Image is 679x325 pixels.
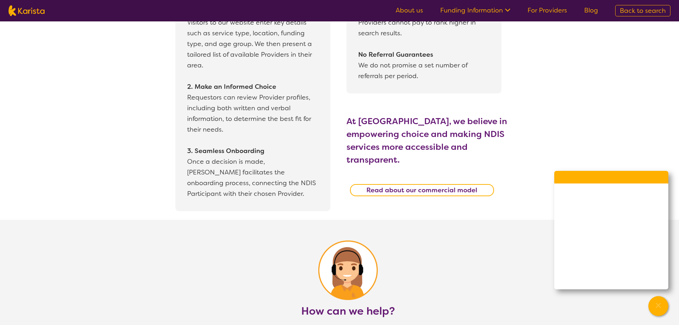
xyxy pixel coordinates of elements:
[583,208,610,219] span: Call us
[615,5,670,16] a: Back to search
[318,240,378,300] img: Circle
[583,230,617,240] span: Live Chat
[583,252,617,262] span: Facebook
[648,296,668,316] button: Channel Menu
[554,203,668,289] ul: Choose channel
[440,6,510,15] a: Funding Information
[358,6,489,81] p: Providers cannot pay to rank higher in search results. We do not promise a set number of referral...
[9,5,45,16] img: Karista logo
[211,305,485,318] h2: How can we help?
[358,50,433,59] b: No Referral Guarantees
[583,273,619,284] span: WhatsApp
[563,189,660,195] p: How can we help you [DATE]?
[187,82,276,91] b: 2. Make an Informed Choice
[346,115,518,166] h3: At [GEOGRAPHIC_DATA], we believe in empowering choice and making NDIS services more accessible an...
[366,186,477,194] b: Read about our commercial model
[187,6,318,199] p: Visitors to our website enter key details such as service type, location, funding type, and age g...
[563,178,660,187] h2: Welcome to Karista!
[554,171,668,289] div: Channel Menu
[187,147,264,155] b: 3. Seamless Onboarding
[554,268,668,289] a: Web link opens in a new tab.
[584,6,598,15] a: Blog
[396,6,423,15] a: About us
[620,6,666,15] span: Back to search
[528,6,567,15] a: For Providers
